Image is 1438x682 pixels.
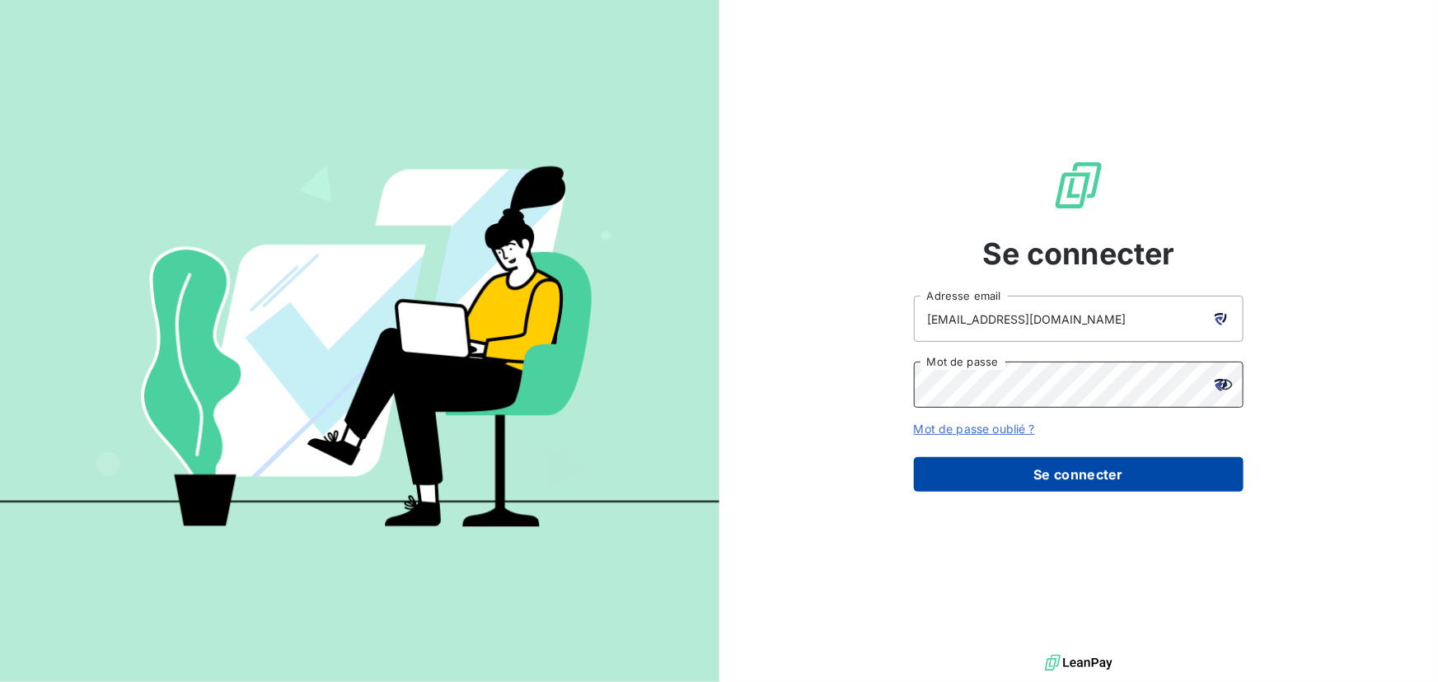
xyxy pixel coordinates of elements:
[1052,159,1105,212] img: Logo LeanPay
[914,422,1035,436] a: Mot de passe oublié ?
[914,296,1244,342] input: placeholder
[982,231,1175,276] span: Se connecter
[1045,651,1112,675] img: logo
[914,457,1244,492] button: Se connecter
